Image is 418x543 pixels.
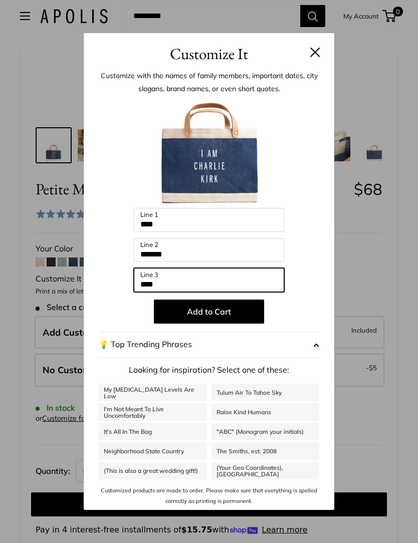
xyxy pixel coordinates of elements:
[99,384,206,401] a: My [MEDICAL_DATA] Levels Are Low
[212,403,319,421] a: Raise Kind Humans
[212,442,319,460] a: The Smiths, est. 2008
[99,423,206,440] a: It's All In The Bag
[99,42,319,66] h3: Customize It
[99,442,206,460] a: Neighborhood State Country
[154,300,264,324] button: Add to Cart
[99,332,319,358] button: 💡 Top Trending Phrases
[212,423,319,440] a: "ABC" (Monogram your initials)
[8,505,107,535] iframe: Sign Up via Text for Offers
[99,363,319,378] p: Looking for inspiration? Select one of these:
[99,462,206,479] a: (This is also a great wedding gift!)
[212,384,319,401] a: Tulum Air To Tahoe Sky
[99,69,319,95] p: Customize with the names of family members, important dates, city slogans, brand names, or even s...
[154,98,264,208] img: customizer-prod
[99,485,319,506] p: Customized products are made to order. Please make sure that everything is spelled correctly as p...
[99,403,206,421] a: I'm Not Meant To Live Uncomfortably
[212,462,319,479] a: (Your Geo Coordinates), [GEOGRAPHIC_DATA]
